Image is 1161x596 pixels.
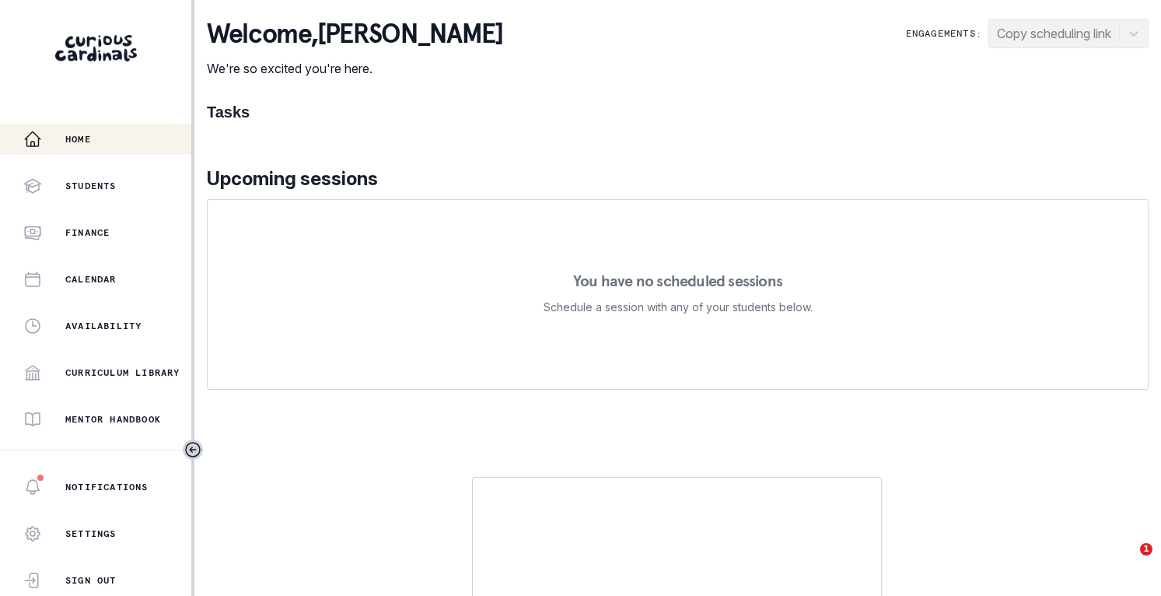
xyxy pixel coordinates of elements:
p: Welcome , [PERSON_NAME] [207,19,502,50]
p: Curriculum Library [65,366,180,379]
iframe: Intercom live chat [1108,543,1145,580]
h1: Tasks [207,103,1149,121]
p: Home [65,133,91,145]
button: Toggle sidebar [183,440,203,460]
p: Mentor Handbook [65,413,161,426]
p: Students [65,180,117,192]
span: 1 [1140,543,1152,556]
p: Finance [65,226,110,239]
p: We're so excited you're here. [207,59,502,78]
p: Upcoming sessions [207,165,1149,193]
p: You have no scheduled sessions [573,273,782,289]
p: Sign Out [65,574,117,587]
p: Notifications [65,481,149,493]
img: Curious Cardinals Logo [55,35,137,61]
p: Schedule a session with any of your students below. [544,298,813,317]
p: Settings [65,528,117,540]
p: Engagements: [906,27,982,40]
p: Availability [65,320,142,332]
p: Calendar [65,273,117,286]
